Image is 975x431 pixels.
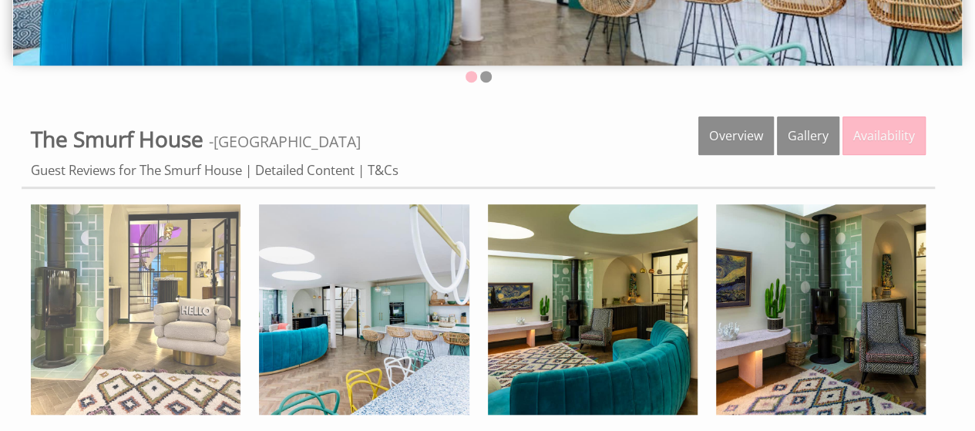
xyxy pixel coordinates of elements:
[31,124,203,153] span: The Smurf House
[255,161,355,179] a: Detailed Content
[777,116,839,155] a: Gallery
[213,131,361,152] a: [GEOGRAPHIC_DATA]
[31,161,242,179] a: Guest Reviews for The Smurf House
[488,204,698,414] img: Living Space
[31,124,209,153] a: The Smurf House
[209,131,361,152] span: -
[698,116,774,155] a: Overview
[716,204,926,414] img: Open plan living space
[842,116,926,155] a: Availability
[368,161,398,179] a: T&Cs
[31,204,240,414] img: Open plan living space
[259,204,469,414] img: Open plan living, dining and kitchen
